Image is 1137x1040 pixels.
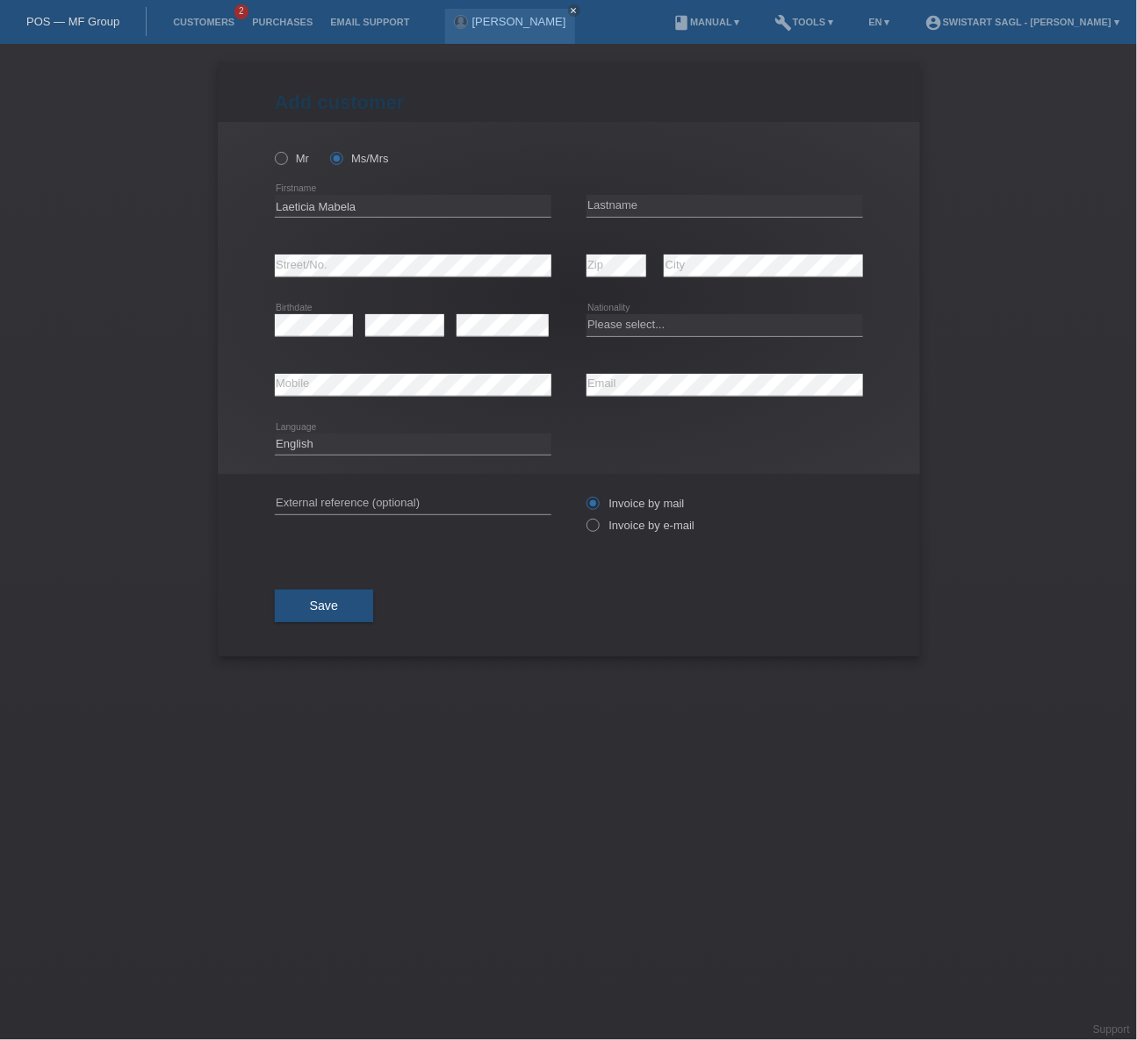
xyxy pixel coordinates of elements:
a: POS — MF Group [26,15,119,28]
i: build [775,14,793,32]
input: Mr [275,152,286,163]
a: Customers [164,17,243,27]
input: Ms/Mrs [330,152,342,163]
h1: Add customer [275,91,863,113]
a: account_circleSwistart Sagl - [PERSON_NAME] ▾ [917,17,1128,27]
input: Invoice by mail [586,497,598,519]
label: Ms/Mrs [330,152,389,165]
label: Invoice by e-mail [586,519,695,532]
span: 2 [234,4,248,19]
a: Email Support [321,17,418,27]
a: Support [1093,1023,1130,1036]
a: bookManual ▾ [664,17,749,27]
label: Mr [275,152,310,165]
i: account_circle [925,14,943,32]
a: Purchases [243,17,321,27]
span: Save [310,599,339,613]
i: book [673,14,690,32]
a: close [568,4,580,17]
a: EN ▾ [860,17,899,27]
a: [PERSON_NAME] [472,15,566,28]
button: Save [275,590,374,623]
a: buildTools ▾ [766,17,843,27]
input: Invoice by e-mail [586,519,598,541]
i: close [570,6,579,15]
label: Invoice by mail [586,497,685,510]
